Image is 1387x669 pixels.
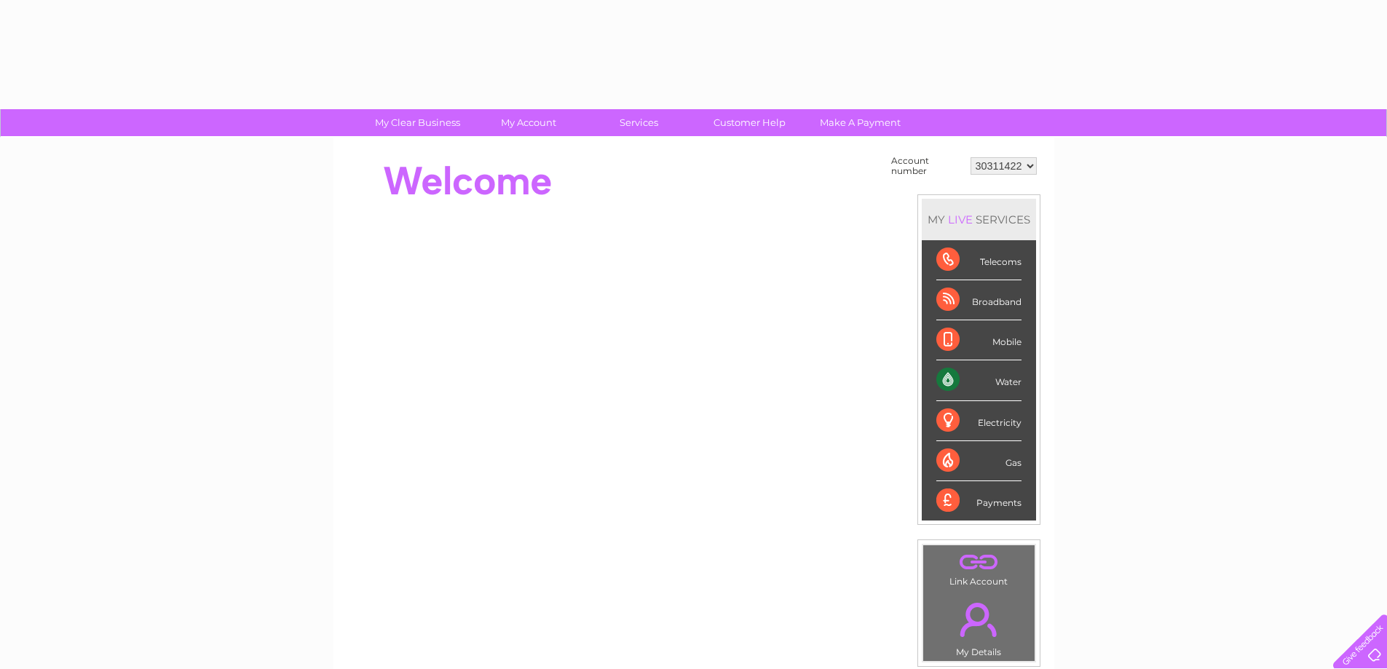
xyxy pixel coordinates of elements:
[357,109,478,136] a: My Clear Business
[927,594,1031,645] a: .
[468,109,588,136] a: My Account
[936,320,1022,360] div: Mobile
[927,549,1031,574] a: .
[922,590,1035,662] td: My Details
[936,441,1022,481] div: Gas
[922,199,1036,240] div: MY SERVICES
[922,545,1035,590] td: Link Account
[936,360,1022,400] div: Water
[945,213,976,226] div: LIVE
[888,152,967,180] td: Account number
[936,401,1022,441] div: Electricity
[936,481,1022,520] div: Payments
[689,109,810,136] a: Customer Help
[579,109,699,136] a: Services
[936,240,1022,280] div: Telecoms
[800,109,920,136] a: Make A Payment
[936,280,1022,320] div: Broadband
